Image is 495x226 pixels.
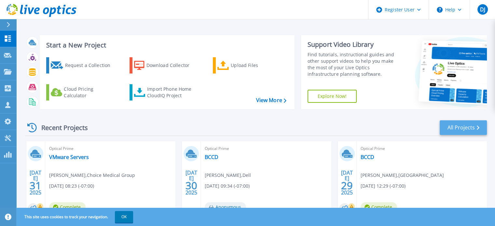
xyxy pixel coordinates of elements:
[361,154,374,160] a: BCCD
[49,154,89,160] a: VMware Servers
[115,211,133,223] button: OK
[361,172,444,179] span: [PERSON_NAME] , [GEOGRAPHIC_DATA]
[361,145,483,152] span: Optical Prime
[146,59,199,72] div: Download Collector
[205,182,250,190] span: [DATE] 09:34 (-07:00)
[341,183,353,188] span: 29
[341,171,353,194] div: [DATE] 2025
[205,154,218,160] a: BCCD
[205,172,251,179] span: [PERSON_NAME] , Dell
[64,86,116,99] div: Cloud Pricing Calculator
[440,120,487,135] a: All Projects
[361,182,406,190] span: [DATE] 12:29 (-07:00)
[308,51,401,77] div: Find tutorials, instructional guides and other support videos to help you make the most of your L...
[49,202,86,212] span: Complete
[147,86,198,99] div: Import Phone Home CloudIQ Project
[49,172,135,179] span: [PERSON_NAME] , Choice Medical Group
[361,202,397,212] span: Complete
[46,57,119,73] a: Request a Collection
[25,120,97,136] div: Recent Projects
[49,145,172,152] span: Optical Prime
[49,182,94,190] span: [DATE] 08:23 (-07:00)
[65,59,117,72] div: Request a Collection
[18,211,133,223] span: This site uses cookies to track your navigation.
[205,202,246,212] span: Anonymous
[29,171,42,194] div: [DATE] 2025
[231,59,283,72] div: Upload Files
[186,183,197,188] span: 30
[308,40,401,49] div: Support Video Library
[130,57,202,73] a: Download Collector
[205,145,327,152] span: Optical Prime
[46,84,119,100] a: Cloud Pricing Calculator
[213,57,285,73] a: Upload Files
[185,171,198,194] div: [DATE] 2025
[30,183,41,188] span: 31
[480,7,485,12] span: DJ
[256,97,286,103] a: View More
[308,90,357,103] a: Explore Now!
[46,42,286,49] h3: Start a New Project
